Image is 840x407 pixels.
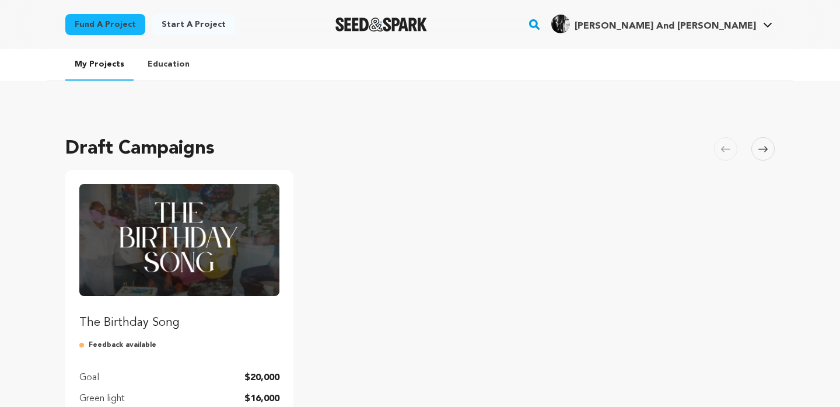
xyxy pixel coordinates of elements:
[244,392,279,406] p: $16,000
[244,371,279,385] p: $20,000
[551,15,756,33] div: Megan Trufant Tillman And Kimiko M.'s Profile
[65,14,145,35] a: Fund a project
[551,15,570,33] img: bc96af7bd9de8203.jpg
[79,371,99,385] p: Goal
[138,49,199,79] a: Education
[335,18,427,32] img: Seed&Spark Logo Dark Mode
[79,315,279,331] p: The Birthday Song
[65,49,134,81] a: My Projects
[335,18,427,32] a: Seed&Spark Homepage
[152,14,235,35] a: Start a project
[549,12,775,33] a: Megan Trufant Tillman And Kimiko M.'s Profile
[79,340,279,350] p: Feedback available
[549,12,775,37] span: Megan Trufant Tillman And Kimiko M.'s Profile
[79,184,279,331] a: Fund The Birthday Song
[79,340,89,350] img: submitted-for-review.svg
[79,392,125,406] p: Green light
[575,22,756,31] span: [PERSON_NAME] And [PERSON_NAME]
[65,135,215,163] h2: Draft Campaigns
